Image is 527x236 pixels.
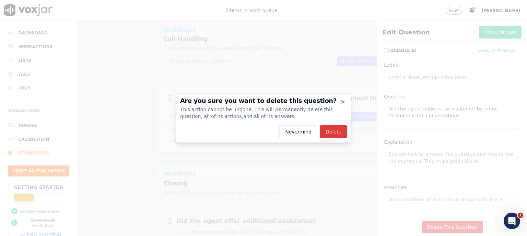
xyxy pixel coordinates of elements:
[279,125,317,138] button: Nevermind
[518,213,523,218] span: 1
[180,106,347,120] div: This action cannot be undone. This will permanently delete this question, all of its actions,and ...
[180,98,347,104] h2: Are you sure you want to delete this question?
[504,213,520,229] iframe: Intercom live chat
[320,125,347,138] button: Delete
